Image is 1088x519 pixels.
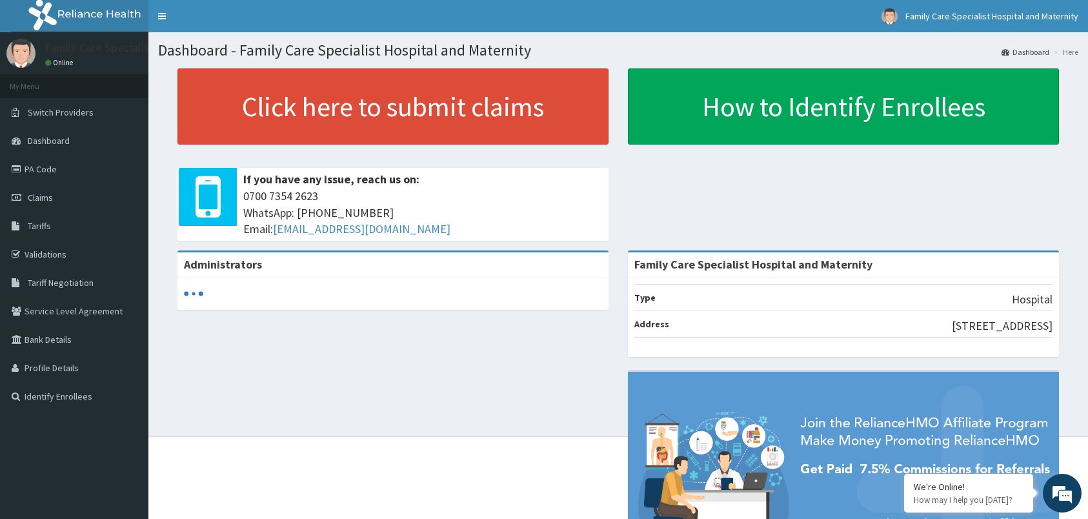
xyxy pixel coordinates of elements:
b: Address [634,318,669,330]
a: Click here to submit claims [177,68,609,145]
span: 0700 7354 2623 WhatsApp: [PHONE_NUMBER] Email: [243,188,602,238]
li: Here [1051,46,1078,57]
span: Family Care Specialist Hospital and Maternity [905,10,1078,22]
a: [EMAIL_ADDRESS][DOMAIN_NAME] [273,221,450,236]
a: How to Identify Enrollees [628,68,1059,145]
span: Tariff Negotiation [28,277,94,289]
p: How may I help you today? [914,494,1023,505]
svg: audio-loading [184,284,203,303]
span: Dashboard [28,135,70,147]
strong: Family Care Specialist Hospital and Maternity [634,257,872,272]
p: Family Care Specialist Hospital and Maternity [45,42,272,54]
b: If you have any issue, reach us on: [243,172,419,187]
div: We're Online! [914,481,1023,493]
span: Switch Providers [28,107,94,118]
img: User Image [6,39,35,68]
p: [STREET_ADDRESS] [952,318,1053,334]
b: Type [634,292,656,303]
span: Tariffs [28,220,51,232]
a: Online [45,58,76,67]
span: Claims [28,192,53,203]
h1: Dashboard - Family Care Specialist Hospital and Maternity [158,42,1078,59]
img: User Image [881,8,898,25]
p: Hospital [1012,291,1053,308]
a: Dashboard [1002,46,1049,57]
b: Administrators [184,257,262,272]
